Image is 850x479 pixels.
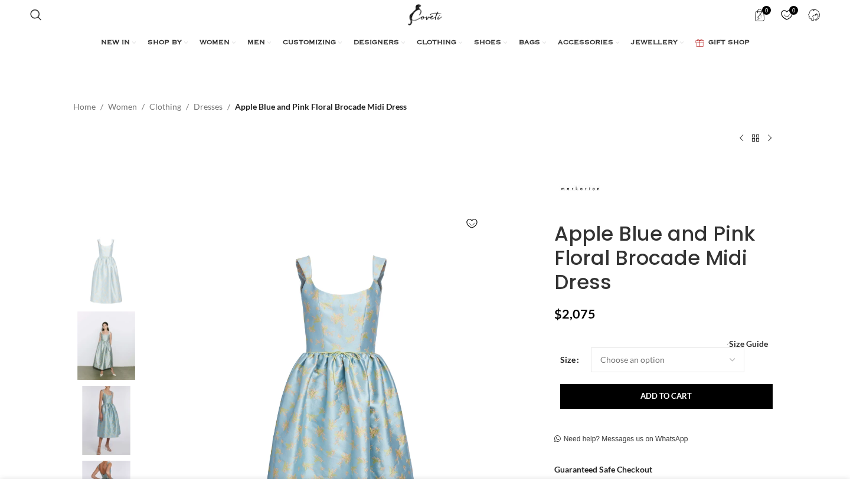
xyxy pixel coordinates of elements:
[560,384,773,409] button: Add to cart
[73,100,407,113] nav: Breadcrumb
[101,31,136,55] a: NEW IN
[24,31,826,55] div: Main navigation
[695,39,704,47] img: GiftBag
[558,31,619,55] a: ACCESSORIES
[354,31,405,55] a: DESIGNERS
[519,38,540,48] span: BAGS
[695,31,750,55] a: GIFT SHOP
[558,38,613,48] span: ACCESSORIES
[70,237,142,306] img: Markarian
[108,100,137,113] a: Women
[70,386,142,455] img: Markarian gowns
[554,306,596,321] bdi: 2,075
[554,222,777,294] h1: Apple Blue and Pink Floral Brocade Midi Dress
[148,38,182,48] span: SHOP BY
[283,31,342,55] a: CUSTOMIZING
[763,131,777,145] a: Next product
[554,464,652,474] strong: Guaranteed Safe Checkout
[73,100,96,113] a: Home
[194,100,223,113] a: Dresses
[734,131,748,145] a: Previous product
[417,38,456,48] span: CLOTHING
[747,3,771,27] a: 0
[149,100,181,113] a: Clothing
[631,31,684,55] a: JEWELLERY
[148,31,188,55] a: SHOP BY
[283,38,336,48] span: CUSTOMIZING
[631,38,678,48] span: JEWELLERY
[762,6,771,15] span: 0
[789,6,798,15] span: 0
[774,3,799,27] a: 0
[247,31,271,55] a: MEN
[774,3,799,27] div: My Wishlist
[560,353,579,366] label: Size
[24,3,48,27] a: Search
[554,306,562,321] span: $
[554,163,607,216] img: Markarian
[474,38,501,48] span: SHOES
[101,38,130,48] span: NEW IN
[200,38,230,48] span: WOMEN
[417,31,462,55] a: CLOTHING
[519,31,546,55] a: BAGS
[406,9,445,19] a: Site logo
[247,38,265,48] span: MEN
[70,311,142,380] img: Markarian dress
[554,435,688,444] a: Need help? Messages us on WhatsApp
[354,38,399,48] span: DESIGNERS
[474,31,507,55] a: SHOES
[235,100,407,113] span: Apple Blue and Pink Floral Brocade Midi Dress
[200,31,236,55] a: WOMEN
[708,38,750,48] span: GIFT SHOP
